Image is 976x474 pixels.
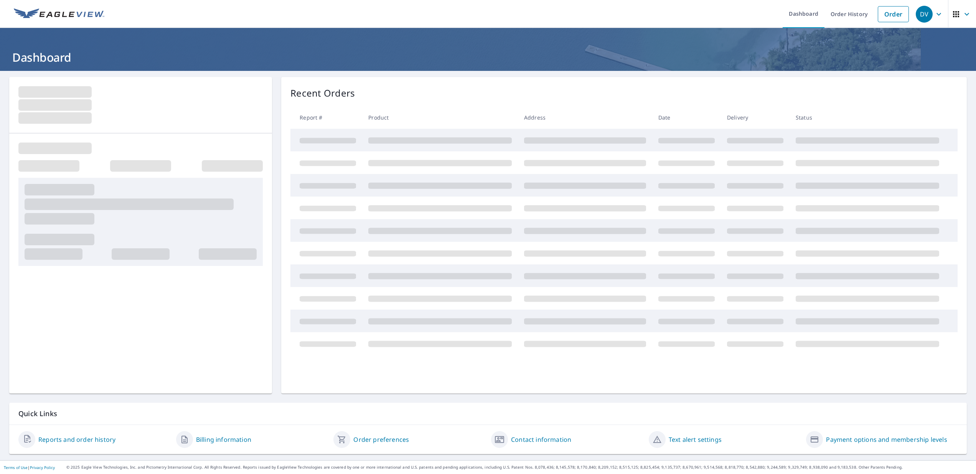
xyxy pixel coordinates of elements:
div: DV [916,6,933,23]
th: Status [790,106,945,129]
th: Report # [290,106,362,129]
a: Text alert settings [669,435,722,444]
a: Billing information [196,435,251,444]
p: Recent Orders [290,86,355,100]
th: Date [652,106,721,129]
th: Delivery [721,106,790,129]
a: Contact information [511,435,571,444]
a: Order [878,6,909,22]
h1: Dashboard [9,49,967,65]
a: Terms of Use [4,465,28,470]
img: EV Logo [14,8,104,20]
p: © 2025 Eagle View Technologies, Inc. and Pictometry International Corp. All Rights Reserved. Repo... [66,464,972,470]
p: | [4,465,55,470]
th: Product [362,106,518,129]
p: Quick Links [18,409,958,418]
a: Order preferences [353,435,409,444]
a: Privacy Policy [30,465,55,470]
th: Address [518,106,652,129]
a: Reports and order history [38,435,115,444]
a: Payment options and membership levels [826,435,947,444]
